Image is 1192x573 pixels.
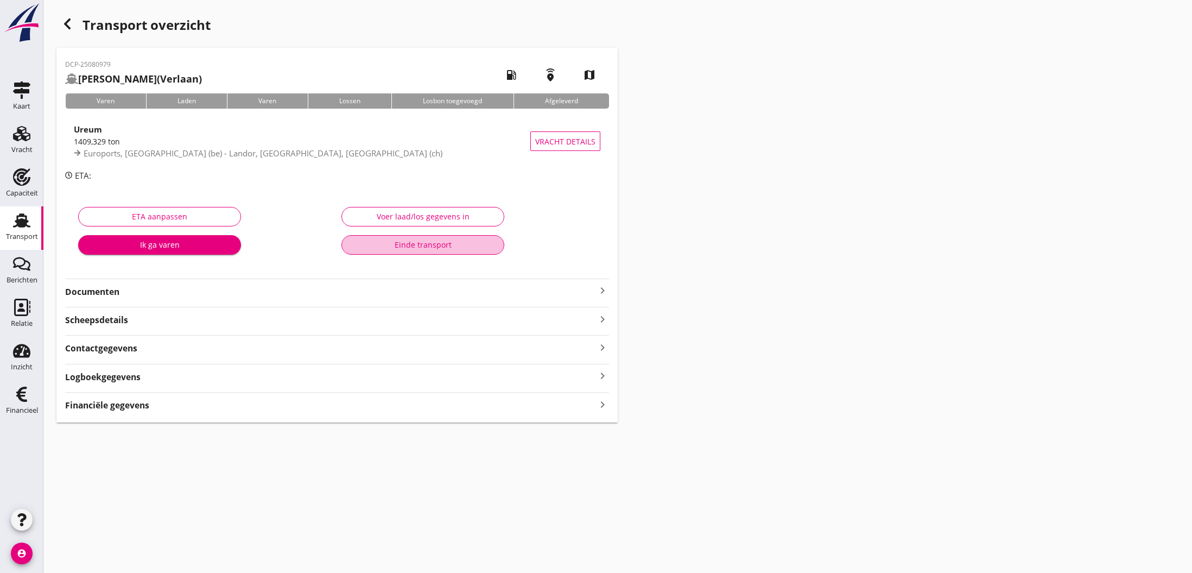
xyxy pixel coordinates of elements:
i: account_circle [11,543,33,564]
span: Euroports, [GEOGRAPHIC_DATA] (be) - Landor, [GEOGRAPHIC_DATA], [GEOGRAPHIC_DATA] (ch) [84,148,442,159]
i: keyboard_arrow_right [596,340,609,355]
i: keyboard_arrow_right [596,284,609,297]
strong: Scheepsdetails [65,314,128,326]
div: Vracht [11,146,33,153]
div: Inzicht [11,363,33,370]
div: Capaciteit [6,190,38,197]
strong: Documenten [65,286,596,298]
button: Voer laad/los gegevens in [341,207,504,226]
button: Vracht details [530,131,600,151]
a: Ureum1409,329 tonEuroports, [GEOGRAPHIC_DATA] (be) - Landor, [GEOGRAPHIC_DATA], [GEOGRAPHIC_DATA]... [65,117,609,165]
p: DCP-25080979 [65,60,202,70]
div: Afgeleverd [513,93,610,109]
div: Ik ga varen [87,239,232,250]
div: Financieel [6,407,38,414]
strong: Contactgegevens [65,342,137,355]
div: Losbon toegevoegd [391,93,513,109]
div: 1409,329 ton [74,136,530,147]
div: Varen [65,93,146,109]
i: keyboard_arrow_right [596,369,609,383]
div: Relatie [11,320,33,327]
div: Laden [146,93,227,109]
div: Transport [6,233,38,240]
i: map [574,60,605,90]
div: Voer laad/los gegevens in [351,211,495,222]
h2: (Verlaan) [65,72,202,86]
button: Einde transport [341,235,504,255]
strong: Financiële gegevens [65,399,149,412]
span: ETA: [75,170,91,181]
button: ETA aanpassen [78,207,241,226]
div: Transport overzicht [56,13,618,39]
img: logo-small.a267ee39.svg [2,3,41,43]
i: emergency_share [535,60,566,90]
strong: Ureum [74,124,102,135]
i: keyboard_arrow_right [596,312,609,326]
i: keyboard_arrow_right [596,397,609,412]
div: Lossen [308,93,392,109]
div: ETA aanpassen [87,211,232,222]
div: Berichten [7,276,37,284]
strong: [PERSON_NAME] [78,72,157,85]
span: Vracht details [535,136,595,147]
button: Ik ga varen [78,235,241,255]
div: Einde transport [351,239,495,250]
i: local_gas_station [496,60,527,90]
div: Kaart [13,103,30,110]
strong: Logboekgegevens [65,371,141,383]
div: Varen [227,93,308,109]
